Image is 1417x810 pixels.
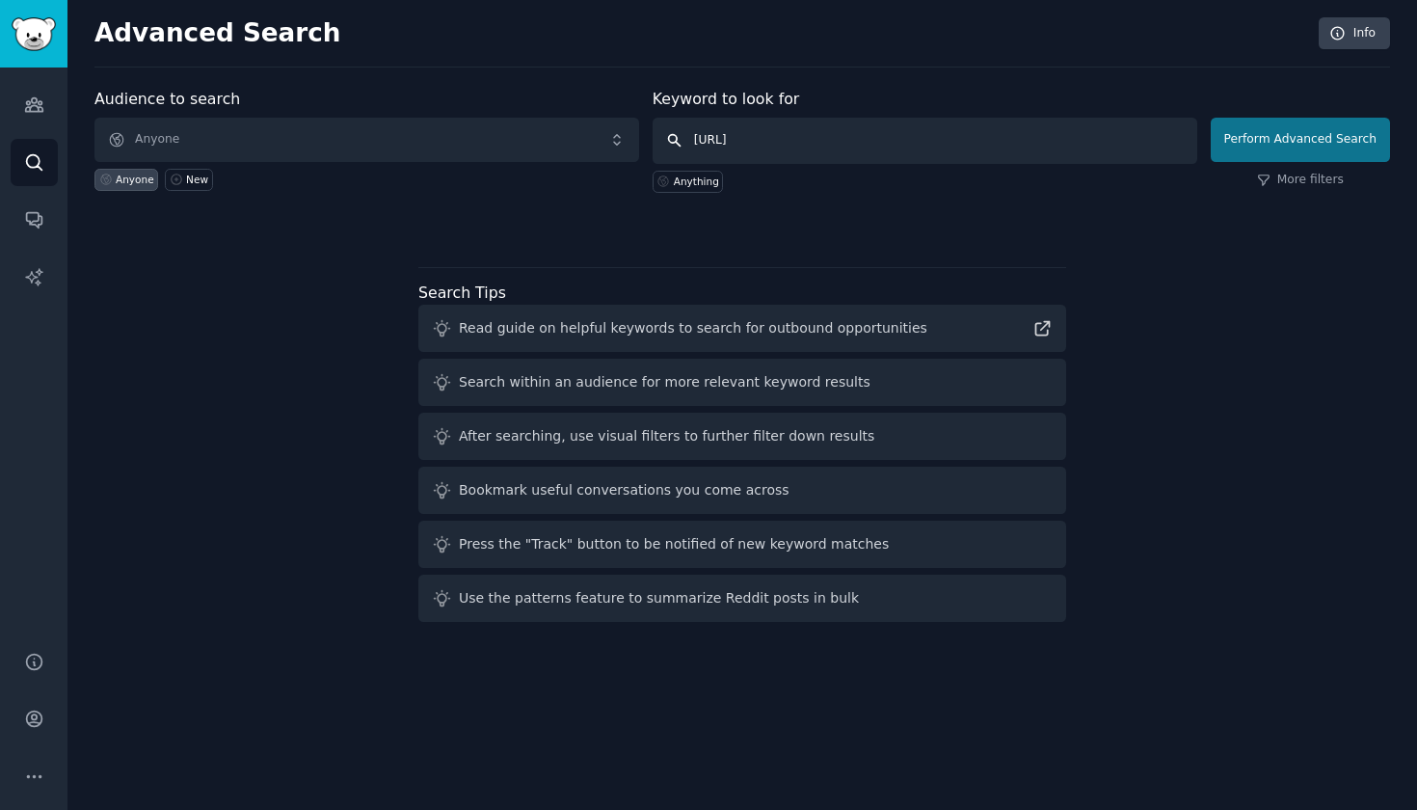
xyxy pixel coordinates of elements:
img: GummySearch logo [12,17,56,51]
h2: Advanced Search [94,18,1308,49]
div: After searching, use visual filters to further filter down results [459,426,874,446]
label: Keyword to look for [653,90,800,108]
input: Any keyword [653,118,1197,164]
div: Press the "Track" button to be notified of new keyword matches [459,534,889,554]
div: New [186,173,208,186]
a: More filters [1257,172,1344,189]
label: Search Tips [418,283,506,302]
a: Info [1319,17,1390,50]
div: Anyone [116,173,154,186]
button: Perform Advanced Search [1211,118,1390,162]
label: Audience to search [94,90,240,108]
div: Search within an audience for more relevant keyword results [459,372,870,392]
div: Anything [674,175,719,188]
a: New [165,169,212,191]
div: Read guide on helpful keywords to search for outbound opportunities [459,318,927,338]
div: Use the patterns feature to summarize Reddit posts in bulk [459,588,859,608]
div: Bookmark useful conversations you come across [459,480,789,500]
button: Anyone [94,118,639,162]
